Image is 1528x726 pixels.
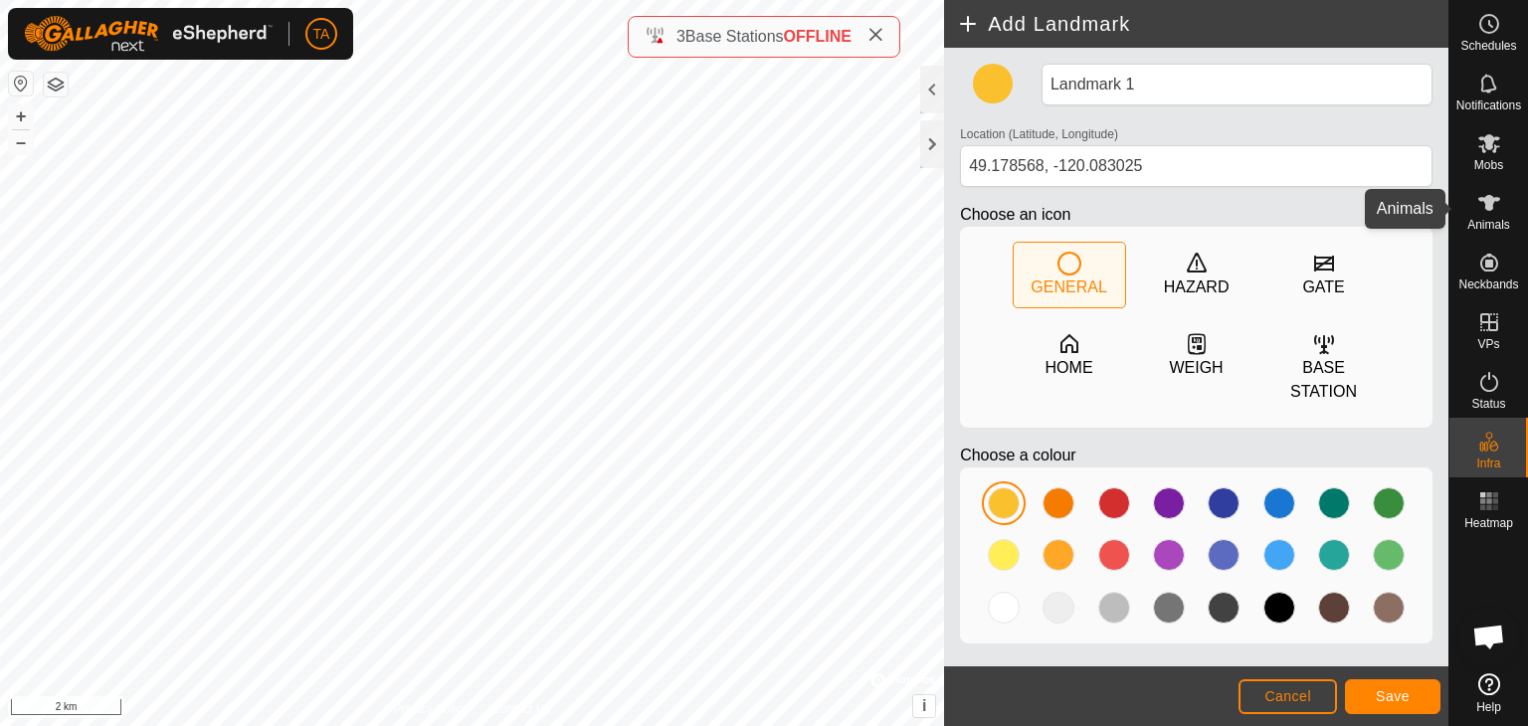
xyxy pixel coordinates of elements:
[24,16,273,52] img: Gallagher Logo
[960,125,1118,143] label: Location (Latitude, Longitude)
[1449,665,1528,721] a: Help
[1460,40,1516,52] span: Schedules
[1031,275,1106,299] div: GENERAL
[1268,356,1380,404] div: BASE STATION
[1477,338,1499,350] span: VPs
[1474,159,1503,171] span: Mobs
[784,28,852,45] span: OFFLINE
[313,24,330,45] span: TA
[44,73,68,96] button: Map Layers
[1046,356,1093,380] div: HOME
[922,697,926,714] span: i
[9,104,33,128] button: +
[685,28,784,45] span: Base Stations
[1164,275,1230,299] div: HAZARD
[1302,275,1344,299] div: GATE
[1264,688,1311,704] span: Cancel
[960,203,1432,227] p: Choose an icon
[1471,398,1505,410] span: Status
[491,700,550,718] a: Contact Us
[1239,679,1337,714] button: Cancel
[960,444,1432,467] p: Choose a colour
[913,695,935,717] button: i
[9,130,33,154] button: –
[1467,219,1510,231] span: Animals
[1345,679,1440,714] button: Save
[1476,701,1501,713] span: Help
[1169,356,1223,380] div: WEIGH
[1376,688,1410,704] span: Save
[1458,278,1518,290] span: Neckbands
[1456,99,1521,111] span: Notifications
[956,12,1448,36] h2: Add Landmark
[1459,607,1519,666] div: Open chat
[1476,457,1500,469] span: Infra
[9,72,33,95] button: Reset Map
[1464,517,1513,529] span: Heatmap
[676,28,685,45] span: 3
[394,700,469,718] a: Privacy Policy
